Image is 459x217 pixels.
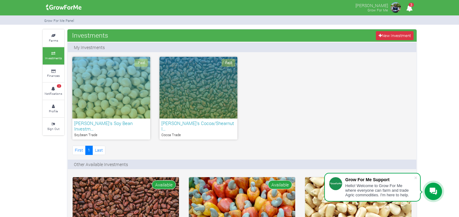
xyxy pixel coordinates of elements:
small: Investments [45,56,62,60]
a: Paid [PERSON_NAME]'s Cocoa/Shearnut I… Cocoa Trade [159,57,237,140]
span: Investments [70,29,110,41]
small: Finances [47,73,60,78]
a: Last [92,146,105,155]
a: Sign Out [43,118,64,135]
small: Grow For Me Panel [44,18,74,23]
a: 3 Notifications [43,83,64,100]
span: 3 [57,84,61,88]
span: 3 [409,3,414,7]
img: growforme image [389,1,402,14]
small: Notifications [45,91,62,96]
a: Farms [43,30,64,47]
span: Available [152,180,176,189]
h6: [PERSON_NAME]'s Cocoa/Shearnut I… [161,120,236,131]
div: Grow For Me Support [345,177,414,182]
small: Sign Out [47,127,59,131]
p: [PERSON_NAME] [355,1,388,9]
p: Cocoa Trade [161,132,236,138]
div: Hello! Welcome to Grow For Me where everyone can farm and trade Agric commodities. I'm here to help. [345,183,414,197]
small: Farms [49,38,58,43]
a: Finances [43,65,64,82]
p: My Investments [74,44,105,51]
i: Notifications [403,1,415,15]
a: Investments [43,47,64,64]
span: Paid [222,59,235,67]
a: New Investment [376,31,413,40]
p: Other Available Investments [74,161,128,168]
a: Paid [PERSON_NAME]'s Soy Bean Investm… Soybean Trade [72,57,150,140]
span: Available [268,180,292,189]
h6: [PERSON_NAME]'s Soy Bean Investm… [74,120,148,131]
nav: Page Navigation [72,146,105,155]
a: Profile [43,100,64,117]
small: Grow For Me [368,8,388,12]
img: growforme image [44,1,84,14]
a: 3 [403,6,415,12]
a: First [72,146,86,155]
a: 1 [85,146,93,155]
p: Soybean Trade [74,132,148,138]
span: Paid [134,59,148,67]
small: Profile [49,109,58,113]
